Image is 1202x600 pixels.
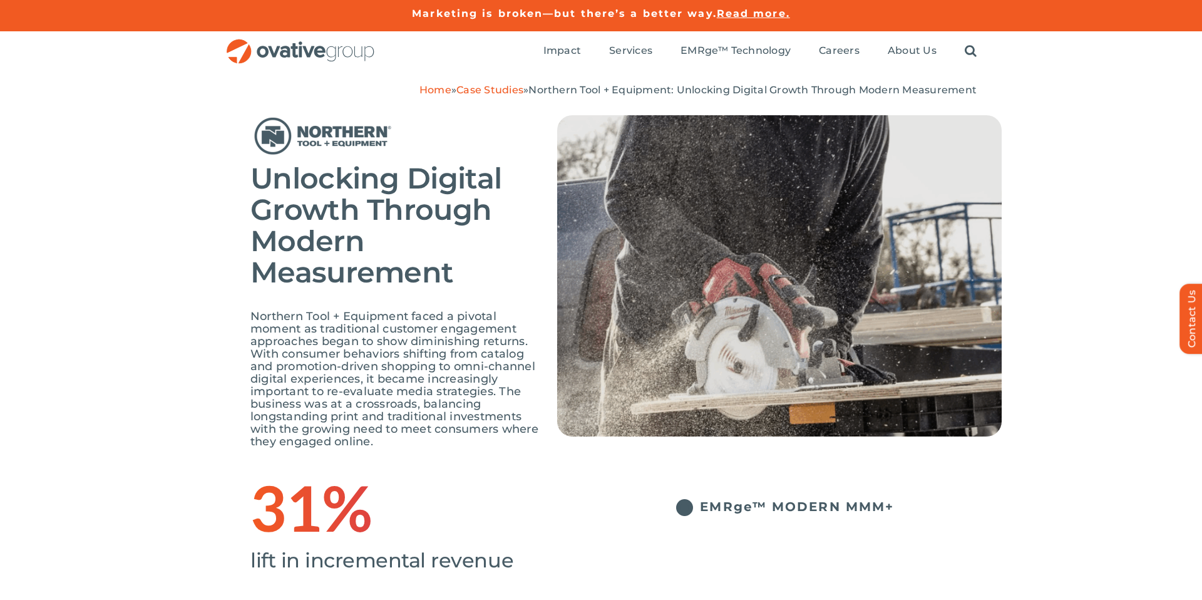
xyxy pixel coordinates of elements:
a: Marketing is broken—but there’s a better way. [412,8,717,19]
span: Services [609,44,652,57]
a: Services [609,44,652,58]
img: Northern Tool [250,115,395,157]
h1: 31% [250,493,626,533]
a: EMRge™ Technology [681,44,791,58]
a: Careers [819,44,860,58]
a: Impact [543,44,581,58]
span: About Us [888,44,937,57]
a: Read more. [717,8,790,19]
a: About Us [888,44,937,58]
span: EMRge™ Technology [681,44,791,57]
a: Case Studies [456,84,523,96]
img: Northern-Tool-Top-Image-1.png [557,115,1002,437]
a: Home [419,84,451,96]
span: Northern Tool + Equipment faced a pivotal moment as traditional customer engagement approaches be... [250,309,538,448]
span: Careers [819,44,860,57]
span: » » [419,84,977,96]
span: lift in incremental revenue [250,548,513,572]
span: Impact [543,44,581,57]
span: Unlocking Digital Growth Through Modern Measurement [250,160,501,290]
nav: Menu [543,31,977,71]
span: Northern Tool + Equipment: Unlocking Digital Growth Through Modern Measurement [528,84,977,96]
a: Search [965,44,977,58]
h5: EMRge™ MODERN MMM+ [700,499,1002,514]
a: OG_Full_horizontal_RGB [225,38,376,49]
